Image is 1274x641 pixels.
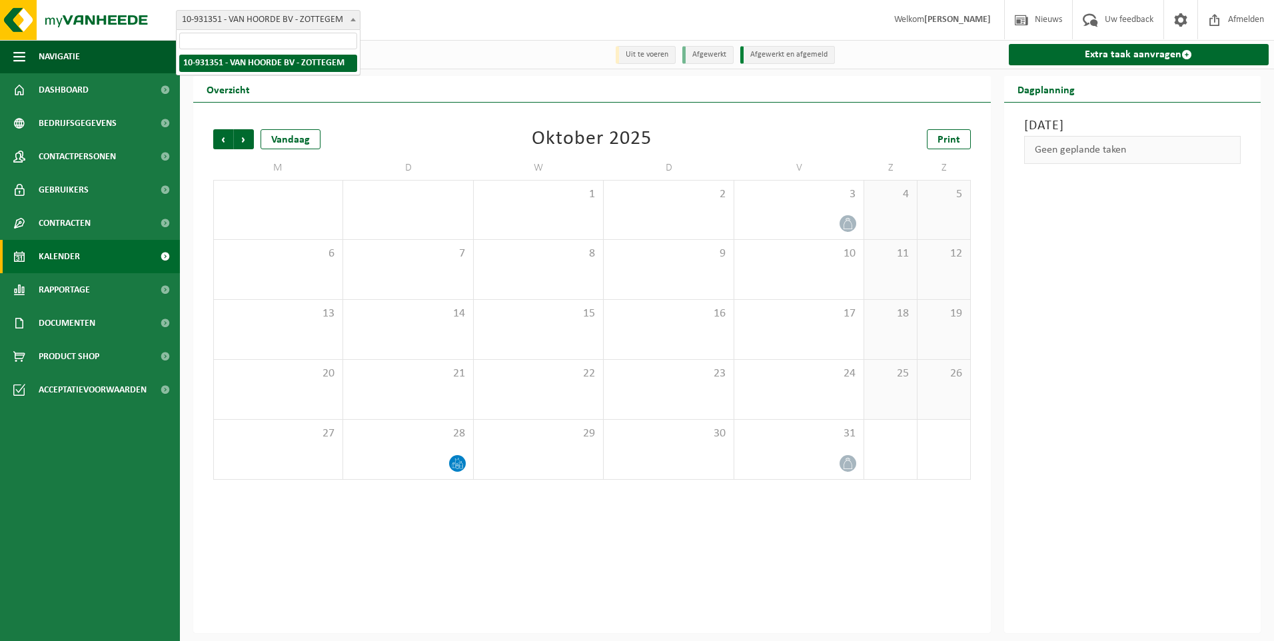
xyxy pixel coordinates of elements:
span: 24 [741,366,857,381]
td: D [343,156,473,180]
span: 29 [480,426,596,441]
span: 8 [480,247,596,261]
span: 18 [871,307,910,321]
span: 13 [221,307,336,321]
span: 17 [741,307,857,321]
span: Product Shop [39,340,99,373]
span: 25 [871,366,910,381]
span: Rapportage [39,273,90,307]
td: D [604,156,734,180]
span: Gebruikers [39,173,89,207]
span: 22 [480,366,596,381]
div: Geen geplande taken [1024,136,1241,164]
span: 12 [924,247,963,261]
span: 1 [480,187,596,202]
span: 9 [610,247,726,261]
span: Dashboard [39,73,89,107]
td: V [734,156,864,180]
span: 11 [871,247,910,261]
span: Contactpersonen [39,140,116,173]
li: Afgewerkt [682,46,734,64]
span: 5 [924,187,963,202]
td: Z [864,156,918,180]
span: 26 [924,366,963,381]
span: 2 [610,187,726,202]
span: Vorige [213,129,233,149]
h2: Dagplanning [1004,76,1088,102]
span: 6 [221,247,336,261]
span: 4 [871,187,910,202]
span: 10-931351 - VAN HOORDE BV - ZOTTEGEM [177,11,360,29]
span: 7 [350,247,466,261]
span: Kalender [39,240,80,273]
span: 19 [924,307,963,321]
span: 16 [610,307,726,321]
span: 30 [610,426,726,441]
div: Oktober 2025 [532,129,652,149]
h2: Overzicht [193,76,263,102]
span: 15 [480,307,596,321]
span: 23 [610,366,726,381]
span: Acceptatievoorwaarden [39,373,147,406]
span: 21 [350,366,466,381]
span: Navigatie [39,40,80,73]
span: 20 [221,366,336,381]
span: Documenten [39,307,95,340]
li: Uit te voeren [616,46,676,64]
li: Afgewerkt en afgemeld [740,46,835,64]
td: M [213,156,343,180]
strong: [PERSON_NAME] [924,15,991,25]
a: Print [927,129,971,149]
h3: [DATE] [1024,116,1241,136]
span: Volgende [234,129,254,149]
span: 14 [350,307,466,321]
a: Extra taak aanvragen [1009,44,1269,65]
span: 10 [741,247,857,261]
div: Vandaag [261,129,320,149]
span: 10-931351 - VAN HOORDE BV - ZOTTEGEM [176,10,360,30]
span: 3 [741,187,857,202]
span: Bedrijfsgegevens [39,107,117,140]
span: Contracten [39,207,91,240]
span: 28 [350,426,466,441]
li: 10-931351 - VAN HOORDE BV - ZOTTEGEM [179,55,357,72]
span: 31 [741,426,857,441]
span: Print [938,135,960,145]
td: W [474,156,604,180]
span: 27 [221,426,336,441]
td: Z [918,156,971,180]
